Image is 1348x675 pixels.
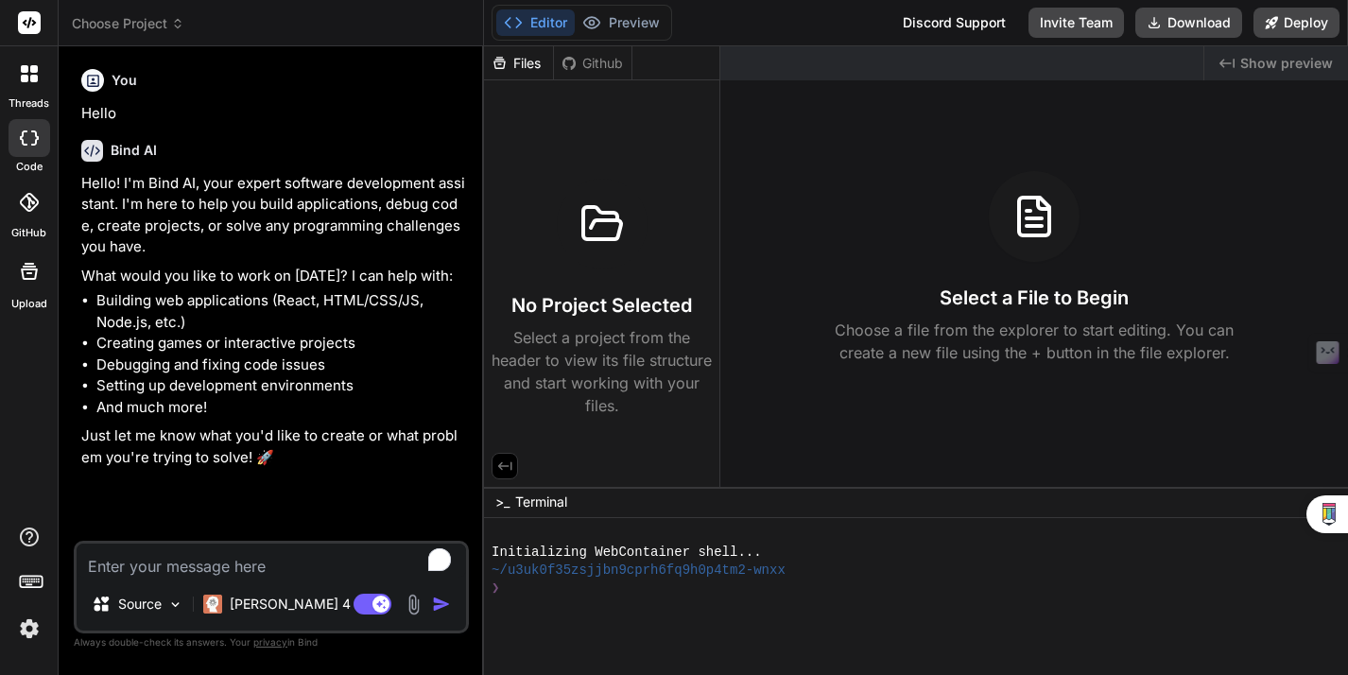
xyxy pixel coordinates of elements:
span: Choose Project [72,14,184,33]
li: And much more! [96,397,465,419]
label: GitHub [11,225,46,241]
span: privacy [253,636,287,648]
span: ~/u3uk0f35zsjjbn9cprh6fq9h0p4tm2-wnxx [492,562,786,580]
img: Pick Models [167,597,183,613]
span: Initializing WebContainer shell... [492,544,761,562]
h6: Bind AI [111,141,157,160]
span: Terminal [515,493,567,511]
div: Files [484,54,553,73]
p: Hello [81,103,465,125]
span: − [1322,493,1333,511]
span: ❯ [492,580,499,597]
button: Download [1135,8,1242,38]
img: settings [13,613,45,645]
label: Upload [11,296,47,312]
h6: You [112,71,137,90]
img: attachment [403,594,424,615]
li: Setting up development environments [96,375,465,397]
p: Always double-check its answers. Your in Bind [74,633,469,651]
div: Github [554,54,631,73]
h3: Select a File to Begin [940,285,1129,311]
li: Creating games or interactive projects [96,333,465,355]
button: Invite Team [1028,8,1124,38]
p: What would you like to work on [DATE]? I can help with: [81,266,465,287]
span: >_ [495,493,510,511]
textarea: To enrich screen reader interactions, please activate Accessibility in Grammarly extension settings [77,544,466,578]
li: Building web applications (React, HTML/CSS/JS, Node.js, etc.) [96,290,465,333]
li: Debugging and fixing code issues [96,355,465,376]
img: icon [432,595,451,614]
p: Source [118,595,162,614]
h3: No Project Selected [511,292,692,319]
button: Preview [575,9,667,36]
div: Discord Support [891,8,1017,38]
button: Deploy [1253,8,1339,38]
p: [PERSON_NAME] 4 S.. [230,595,371,614]
img: Claude 4 Sonnet [203,595,222,614]
p: Select a project from the header to view its file structure and start working with your files. [492,326,712,417]
p: Just let me know what you'd like to create or what problem you're trying to solve! 🚀 [81,425,465,468]
label: threads [9,95,49,112]
button: Editor [496,9,575,36]
span: Show preview [1240,54,1333,73]
label: code [16,159,43,175]
p: Choose a file from the explorer to start editing. You can create a new file using the + button in... [822,319,1246,364]
p: Hello! I'm Bind AI, your expert software development assistant. I'm here to help you build applic... [81,173,465,258]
